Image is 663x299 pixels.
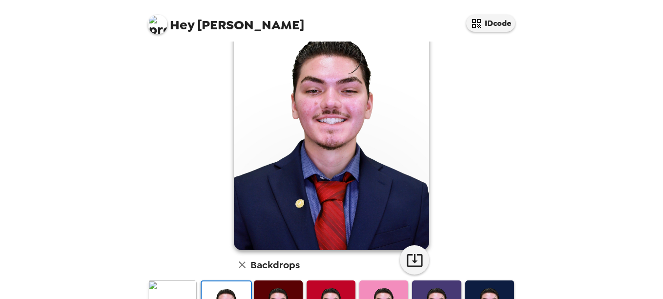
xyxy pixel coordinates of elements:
img: profile pic [148,15,167,34]
span: Hey [170,16,194,34]
h6: Backdrops [250,257,300,273]
button: IDcode [466,15,515,32]
img: user [234,6,429,250]
span: [PERSON_NAME] [148,10,304,32]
